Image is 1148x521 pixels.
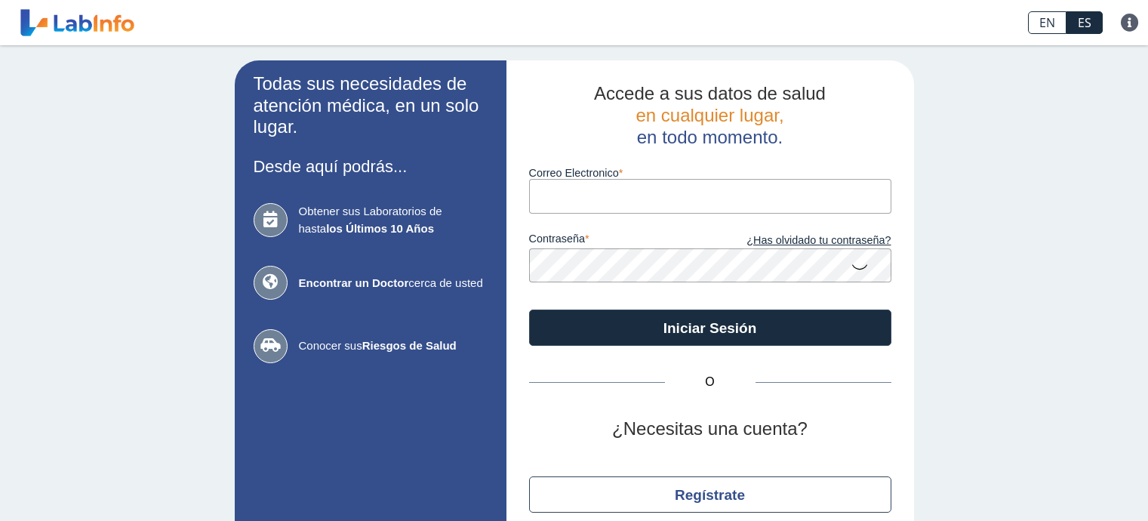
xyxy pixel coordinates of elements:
span: en cualquier lugar, [636,105,783,125]
button: Regístrate [529,476,891,513]
a: EN [1028,11,1066,34]
span: Conocer sus [299,338,488,355]
span: Accede a sus datos de salud [594,83,826,103]
h2: Todas sus necesidades de atención médica, en un solo lugar. [254,73,488,138]
b: Encontrar un Doctor [299,276,409,289]
label: contraseña [529,233,710,249]
span: cerca de usted [299,275,488,292]
h3: Desde aquí podrás... [254,157,488,176]
span: en todo momento. [637,127,783,147]
button: Iniciar Sesión [529,310,891,346]
b: Riesgos de Salud [362,339,457,352]
label: Correo Electronico [529,167,891,179]
a: ES [1066,11,1103,34]
span: Obtener sus Laboratorios de hasta [299,203,488,237]
h2: ¿Necesitas una cuenta? [529,418,891,440]
span: O [665,373,756,391]
b: los Últimos 10 Años [326,222,434,235]
a: ¿Has olvidado tu contraseña? [710,233,891,249]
